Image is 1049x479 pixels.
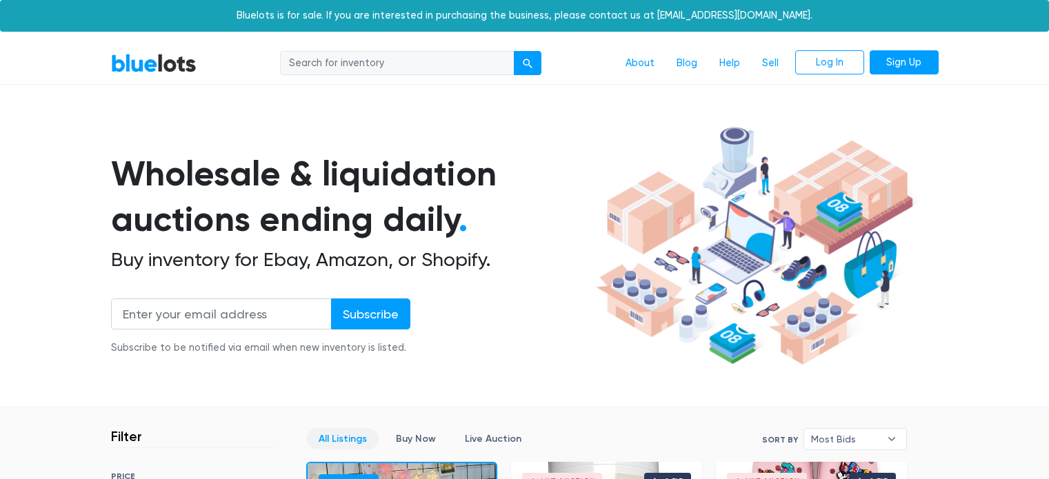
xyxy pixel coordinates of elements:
[111,428,142,445] h3: Filter
[811,429,880,449] span: Most Bids
[666,50,708,77] a: Blog
[762,434,798,446] label: Sort By
[591,121,918,371] img: hero-ee84e7d0318cb26816c560f6b4441b76977f77a177738b4e94f68c95b2b83dbb.png
[870,50,939,75] a: Sign Up
[459,198,468,240] span: .
[331,298,410,329] input: Subscribe
[307,428,379,449] a: All Listings
[384,428,448,449] a: Buy Now
[751,50,790,77] a: Sell
[877,429,906,449] b: ▾
[615,50,666,77] a: About
[111,151,591,243] h1: Wholesale & liquidation auctions ending daily
[111,53,197,73] a: BlueLots
[111,298,332,329] input: Enter your email address
[111,340,410,356] div: Subscribe to be notified via email when new inventory is listed.
[453,428,533,449] a: Live Auction
[795,50,864,75] a: Log In
[708,50,751,77] a: Help
[111,248,591,272] h2: Buy inventory for Ebay, Amazon, or Shopify.
[280,51,514,76] input: Search for inventory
